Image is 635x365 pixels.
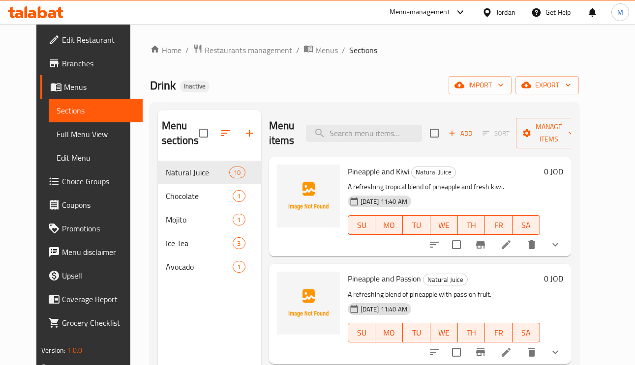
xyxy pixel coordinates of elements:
h6: 0 JOD [544,272,563,285]
button: delete [520,340,544,364]
span: Pineapple and Kiwi [348,164,409,179]
span: TH [462,326,482,340]
span: Grocery Checklist [62,317,135,329]
span: Edit Menu [57,152,135,164]
h6: 0 JOD [544,165,563,178]
button: export [515,76,579,94]
button: WE [430,323,458,342]
span: Select all sections [193,123,214,143]
button: SA [513,215,540,235]
div: items [229,167,245,178]
a: Menus [303,44,338,56]
li: / [296,44,300,56]
span: Select section first [476,126,516,141]
a: Edit Menu [49,146,143,169]
span: Select section [424,123,445,143]
span: Avocado [166,261,233,273]
a: Choice Groups [40,169,143,193]
span: Coupons [62,199,135,211]
button: Manage items [516,118,582,148]
span: import [456,79,504,91]
span: Add [447,128,474,139]
button: WE [430,215,458,235]
span: WE [434,326,454,340]
li: / [185,44,189,56]
span: export [523,79,571,91]
span: SU [352,218,372,232]
button: Add [445,126,476,141]
span: SU [352,326,372,340]
span: Menus [64,81,135,93]
p: A refreshing tropical blend of pineapple and fresh kiwi. [348,181,540,193]
span: Sections [349,44,377,56]
button: Branch-specific-item [469,340,492,364]
div: Natural Juice [423,274,468,285]
span: [DATE] 11:40 AM [357,197,411,206]
span: Manage items [524,121,574,145]
p: A refreshing blend of pineapple with passion fruit. [348,288,540,301]
a: Edit menu item [500,239,512,251]
button: FR [485,215,513,235]
button: MO [375,323,403,342]
div: items [233,190,245,202]
button: TH [458,323,485,342]
div: Menu-management [390,6,450,18]
a: Sections [49,99,143,122]
button: Add section [238,121,261,145]
span: Select to update [446,234,467,255]
span: Natural Juice [412,167,455,178]
a: Coverage Report [40,287,143,311]
span: Mojito [166,214,233,225]
div: Natural Juice10 [158,161,261,184]
h2: Menu items [269,118,295,148]
svg: Show Choices [549,346,561,358]
span: Inactive [180,82,210,90]
a: Promotions [40,217,143,240]
img: Pineapple and Passion [277,272,340,335]
a: Grocery Checklist [40,311,143,335]
button: show more [544,340,567,364]
span: WE [434,218,454,232]
button: Branch-specific-item [469,233,492,256]
button: delete [520,233,544,256]
nav: breadcrumb [150,44,579,56]
span: Restaurants management [205,44,292,56]
a: Restaurants management [193,44,292,56]
span: Sections [57,105,135,116]
span: SA [516,218,536,232]
span: MO [379,326,399,340]
span: Edit Restaurant [62,34,135,46]
a: Home [150,44,181,56]
button: SA [513,323,540,342]
span: MO [379,218,399,232]
span: Menu disclaimer [62,246,135,258]
button: TU [403,215,430,235]
span: FR [489,218,509,232]
span: Natural Juice [166,167,230,178]
span: TH [462,218,482,232]
span: Add item [445,126,476,141]
a: Menu disclaimer [40,240,143,264]
button: TU [403,323,430,342]
button: TH [458,215,485,235]
span: 1 [233,215,244,225]
span: Branches [62,57,135,69]
span: Natural Juice [423,274,467,285]
h2: Menu sections [162,118,199,148]
input: search [306,125,422,142]
button: SU [348,215,376,235]
span: Ice Tea [166,237,233,249]
button: FR [485,323,513,342]
span: Drink [150,74,176,96]
button: sort-choices [423,233,446,256]
li: / [342,44,345,56]
button: MO [375,215,403,235]
div: Jordan [496,7,515,18]
div: Avocado1 [158,255,261,279]
a: Upsell [40,264,143,287]
a: Full Menu View [49,122,143,146]
div: items [233,237,245,249]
